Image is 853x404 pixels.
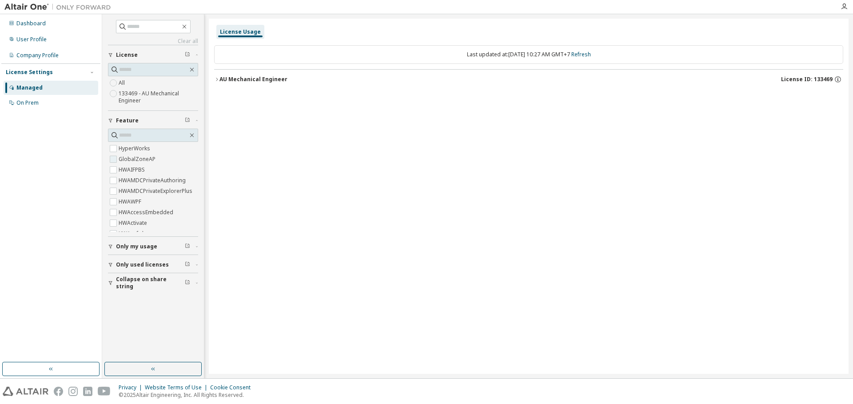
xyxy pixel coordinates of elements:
label: All [119,78,127,88]
button: Collapse on share string [108,273,198,293]
a: Clear all [108,38,198,45]
div: Company Profile [16,52,59,59]
button: License [108,45,198,65]
button: Only used licenses [108,255,198,275]
label: HWAcufwh [119,228,147,239]
div: License Usage [220,28,261,35]
div: AU Mechanical Engineer [219,76,287,83]
img: facebook.svg [54,387,63,396]
button: Only my usage [108,237,198,256]
div: License Settings [6,69,53,76]
label: HWAccessEmbedded [119,207,175,218]
span: License ID: 133469 [781,76,833,83]
span: Collapse on share string [116,276,185,290]
span: Clear filter [185,117,190,124]
label: 133469 - AU Mechanical Engineer [119,88,198,106]
span: License [116,51,138,59]
p: © 2025 Altair Engineering, Inc. All Rights Reserved. [119,391,256,399]
div: Managed [16,84,43,91]
div: Cookie Consent [210,384,256,391]
img: instagram.svg [68,387,78,396]
img: youtube.svg [98,387,111,396]
span: Clear filter [185,261,190,268]
span: Feature [116,117,139,124]
div: Dashboard [16,20,46,27]
span: Only my usage [116,243,157,250]
img: Altair One [4,3,116,12]
img: linkedin.svg [83,387,92,396]
label: HWAMDCPrivateAuthoring [119,175,187,186]
div: User Profile [16,36,47,43]
div: Website Terms of Use [145,384,210,391]
label: HWAIFPBS [119,165,147,175]
img: altair_logo.svg [3,387,48,396]
span: Only used licenses [116,261,169,268]
div: Privacy [119,384,145,391]
label: GlobalZoneAP [119,154,157,165]
a: Refresh [571,51,591,58]
label: HWAWPF [119,196,143,207]
label: HWActivate [119,218,149,228]
button: Feature [108,111,198,130]
label: HWAMDCPrivateExplorerPlus [119,186,194,196]
span: Clear filter [185,243,190,250]
div: On Prem [16,99,39,106]
label: HyperWorks [119,143,152,154]
span: Clear filter [185,51,190,59]
div: Last updated at: [DATE] 10:27 AM GMT+7 [214,45,843,64]
span: Clear filter [185,279,190,286]
button: AU Mechanical EngineerLicense ID: 133469 [214,70,843,89]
